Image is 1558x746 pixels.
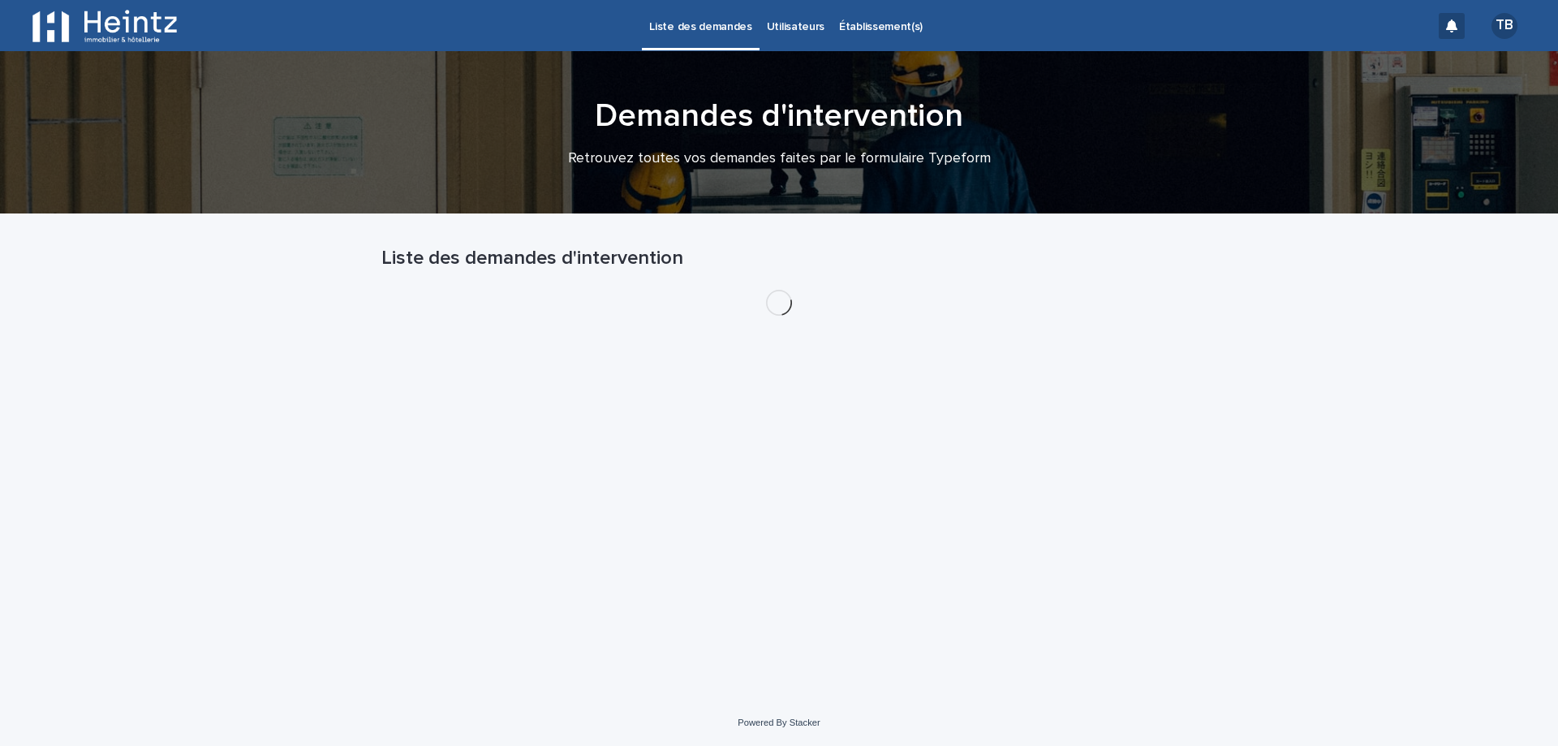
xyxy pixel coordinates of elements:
[738,718,820,727] a: Powered By Stacker
[381,97,1177,136] h1: Demandes d'intervention
[454,150,1104,168] p: Retrouvez toutes vos demandes faites par le formulaire Typeform
[1491,13,1517,39] div: TB
[32,10,177,42] img: EFlGaIRiOEbp5xoNxufA
[381,247,1177,270] h1: Liste des demandes d'intervention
